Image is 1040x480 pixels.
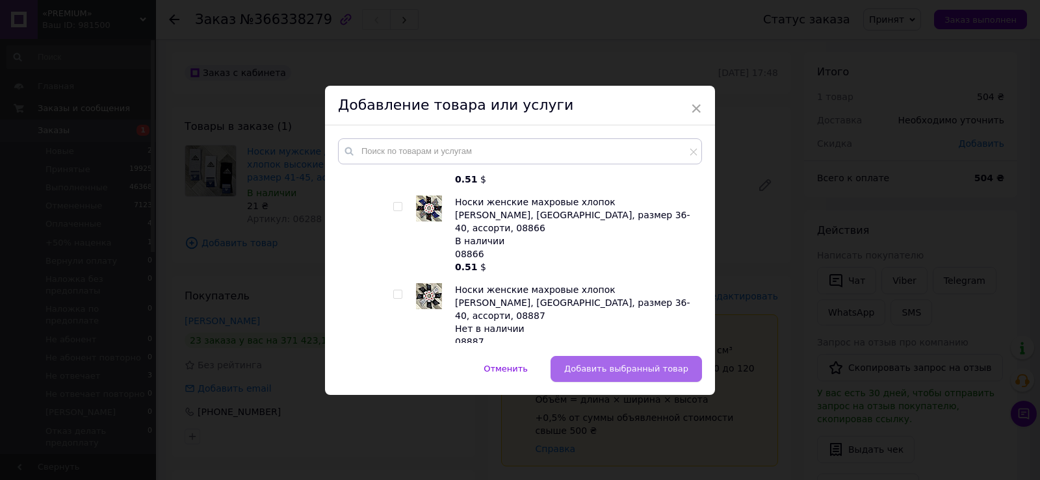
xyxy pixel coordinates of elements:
[455,234,695,247] div: В наличии
[690,97,702,120] span: ×
[416,283,442,309] img: Носки женские махровые хлопок Hakan, Турция, размер 36-40, ассорти, 08887
[551,356,702,382] button: Добавить выбранный товар
[564,364,688,373] span: Добавить выбранный товар
[470,356,541,382] button: Отменить
[455,322,695,335] div: Нет в наличии
[325,86,715,125] div: Добавление товара или услуги
[455,173,695,186] div: $
[416,196,442,221] img: Носки женские махровые хлопок Hakan, Турция, размер 36-40, ассорти, 08866
[455,249,484,259] span: 08866
[455,336,484,347] span: 08887
[484,364,528,373] span: Отменить
[455,284,690,321] span: Носки женские махровые хлопок [PERSON_NAME], [GEOGRAPHIC_DATA], размер 36-40, ассорти, 08887
[455,161,484,171] span: 08865
[455,262,478,272] b: 0.51
[338,138,702,164] input: Поиск по товарам и услугам
[455,174,478,184] b: 0.51
[455,197,690,233] span: Носки женские махровые хлопок [PERSON_NAME], [GEOGRAPHIC_DATA], размер 36-40, ассорти, 08866
[455,260,695,273] div: $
